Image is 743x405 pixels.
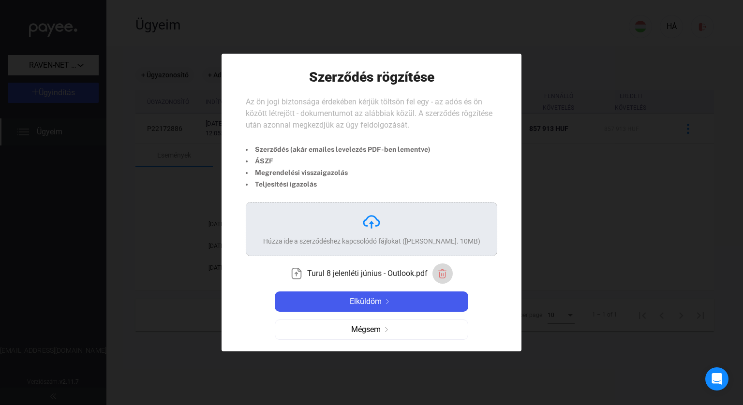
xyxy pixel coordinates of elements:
img: arrow-right-grey [381,327,392,332]
li: Szerződés (akár emailes levelezés PDF-ben lementve) [246,144,431,155]
span: Mégsem [351,324,381,335]
div: Open Intercom Messenger [705,367,728,391]
div: Húzza ide a szerződéshez kapcsolódó fájlokat ([PERSON_NAME]. 10MB) [263,236,480,246]
button: Mégsemarrow-right-grey [275,319,468,340]
span: Elküldöm [350,296,382,307]
img: trash-red [437,269,447,279]
button: trash-red [432,263,453,284]
img: upload-cloud [362,212,381,231]
span: Az ön jogi biztonsága érdekében kérjük töltsön fel egy - az adós és ön között létrejött - dokumen... [246,97,492,130]
li: Megrendelési visszaigazolás [246,167,431,178]
button: Elküldömarrow-right-white [275,291,468,312]
span: Turul 8 jelenléti június - Outlook.pdf [307,268,428,279]
img: upload-paper [291,268,302,279]
img: arrow-right-white [382,299,393,304]
h1: Szerződés rögzítése [309,69,434,86]
li: Teljesítési igazolás [246,178,431,190]
li: ÁSZF [246,155,431,167]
